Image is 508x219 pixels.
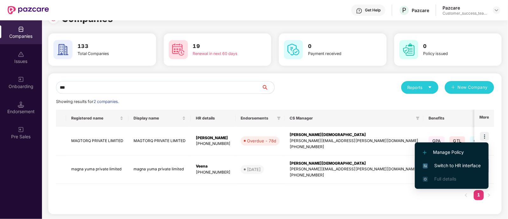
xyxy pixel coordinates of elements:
[191,110,236,127] th: HR details
[66,127,128,155] td: MAGTORQ PRIVATE LIMITED
[18,51,24,58] img: svg+xml;base64,PHN2ZyBpZD0iSXNzdWVzX2Rpc2FibGVkIiB4bWxucz0iaHR0cDovL3d3dy53My5vcmcvMjAwMC9zdmciIH...
[196,135,230,141] div: [PERSON_NAME]
[423,177,428,182] img: svg+xml;base64,PHN2ZyB4bWxucz0iaHR0cDovL3d3dy53My5vcmcvMjAwMC9zdmciIHdpZHRoPSIxNi4zNjMiIGhlaWdodD...
[416,116,420,120] span: filter
[290,161,418,167] div: [PERSON_NAME][DEMOGRAPHIC_DATA]
[434,176,456,181] span: Full details
[365,8,381,13] div: Get Help
[484,190,494,200] button: right
[458,84,488,91] span: New Company
[193,51,248,57] div: Renewal in next 60 days
[134,116,181,121] span: Display name
[484,190,494,200] li: Next Page
[450,136,465,145] span: GTL
[308,51,363,57] div: Payment received
[196,169,230,175] div: [PHONE_NUMBER]
[356,8,362,14] img: svg+xml;base64,PHN2ZyBpZD0iSGVscC0zMngzMiIgeG1sbnM9Imh0dHA6Ly93d3cudzMub3JnLzIwMDAvc3ZnIiB3aWR0aD...
[494,8,499,13] img: svg+xml;base64,PHN2ZyBpZD0iRHJvcGRvd24tMzJ4MzIiIHhtbG5zPSJodHRwOi8vd3d3LnczLm9yZy8yMDAwL3N2ZyIgd2...
[290,116,413,121] span: CS Manager
[423,51,478,57] div: Policy issued
[429,136,445,145] span: GPA
[474,110,494,127] th: More
[487,193,491,197] span: right
[128,110,191,127] th: Display name
[408,84,432,91] div: Reports
[290,172,418,178] div: [PHONE_NUMBER]
[128,127,191,155] td: MAGTORQ PRIVATE LIMITED
[443,11,487,16] div: Customer_success_team_lead
[423,163,428,168] img: svg+xml;base64,PHN2ZyB4bWxucz0iaHR0cDovL3d3dy53My5vcmcvMjAwMC9zdmciIHdpZHRoPSIxNiIgaGVpZ2h0PSIxNi...
[18,127,24,133] img: svg+xml;base64,PHN2ZyB3aWR0aD0iMjAiIGhlaWdodD0iMjAiIHZpZXdCb3g9IjAgMCAyMCAyMCIgZmlsbD0ibm9uZSIgeG...
[423,162,481,169] span: Switch to HR interface
[474,190,484,200] a: 1
[241,116,274,121] span: Endorsements
[93,99,119,104] span: 2 companies.
[464,193,468,197] span: left
[480,132,489,141] img: icon
[290,138,418,144] div: [PERSON_NAME][EMAIL_ADDRESS][PERSON_NAME][DOMAIN_NAME]
[290,144,418,150] div: [PHONE_NUMBER]
[451,85,455,90] span: plus
[196,141,230,147] div: [PHONE_NUMBER]
[18,101,24,108] img: svg+xml;base64,PHN2ZyB3aWR0aD0iMTQuNSIgaGVpZ2h0PSIxNC41IiB2aWV3Qm94PSIwIDAgMTYgMTYiIGZpbGw9Im5vbm...
[412,7,429,13] div: Pazcare
[445,81,494,94] button: plusNew Company
[276,114,282,122] span: filter
[399,40,418,59] img: svg+xml;base64,PHN2ZyB4bWxucz0iaHR0cDovL3d3dy53My5vcmcvMjAwMC9zdmciIHdpZHRoPSI2MCIgaGVpZ2h0PSI2MC...
[443,5,487,11] div: Pazcare
[461,190,471,200] li: Previous Page
[428,85,432,89] span: caret-down
[461,190,471,200] button: left
[423,151,427,154] img: svg+xml;base64,PHN2ZyB4bWxucz0iaHR0cDovL3d3dy53My5vcmcvMjAwMC9zdmciIHdpZHRoPSIxMi4yMDEiIGhlaWdodD...
[78,51,132,57] div: Total Companies
[261,81,275,94] button: search
[193,42,248,51] h3: 19
[71,116,119,121] span: Registered name
[8,6,49,14] img: New Pazcare Logo
[53,40,72,59] img: svg+xml;base64,PHN2ZyB4bWxucz0iaHR0cDovL3d3dy53My5vcmcvMjAwMC9zdmciIHdpZHRoPSI2MCIgaGVpZ2h0PSI2MC...
[284,40,303,59] img: svg+xml;base64,PHN2ZyB4bWxucz0iaHR0cDovL3d3dy53My5vcmcvMjAwMC9zdmciIHdpZHRoPSI2MCIgaGVpZ2h0PSI2MC...
[290,166,418,172] div: [PERSON_NAME][EMAIL_ADDRESS][PERSON_NAME][DOMAIN_NAME]
[56,99,119,104] span: Showing results for
[415,114,421,122] span: filter
[169,40,188,59] img: svg+xml;base64,PHN2ZyB4bWxucz0iaHR0cDovL3d3dy53My5vcmcvMjAwMC9zdmciIHdpZHRoPSI2MCIgaGVpZ2h0PSI2MC...
[247,166,261,173] div: [DATE]
[261,85,274,90] span: search
[402,6,406,14] span: P
[18,26,24,32] img: svg+xml;base64,PHN2ZyBpZD0iQ29tcGFuaWVzIiB4bWxucz0iaHR0cDovL3d3dy53My5vcmcvMjAwMC9zdmciIHdpZHRoPS...
[66,155,128,184] td: magna yuma private limited
[277,116,281,120] span: filter
[308,42,363,51] h3: 0
[128,155,191,184] td: magna yuma private limited
[290,132,418,138] div: [PERSON_NAME][DEMOGRAPHIC_DATA]
[196,163,230,169] div: Veena
[423,42,478,51] h3: 0
[78,42,132,51] h3: 133
[18,76,24,83] img: svg+xml;base64,PHN2ZyB3aWR0aD0iMjAiIGhlaWdodD0iMjAiIHZpZXdCb3g9IjAgMCAyMCAyMCIgZmlsbD0ibm9uZSIgeG...
[247,138,276,144] div: Overdue - 78d
[423,149,481,156] span: Manage Policy
[66,110,128,127] th: Registered name
[423,110,501,127] th: Benefits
